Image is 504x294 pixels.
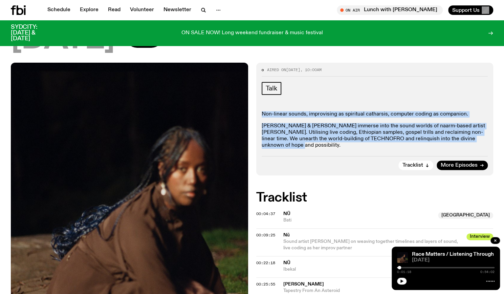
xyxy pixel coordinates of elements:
[438,212,493,219] span: [GEOGRAPHIC_DATA]
[441,163,478,168] span: More Episodes
[283,288,494,294] span: Tapestry From An Asteroid
[256,232,275,238] span: 00:09:25
[11,24,54,42] h3: SYDCITY: [DATE] & [DATE]
[398,161,433,170] button: Tracklist
[104,5,125,15] a: Read
[262,111,488,118] p: Non-linear sounds, improvising as spiritual catharsis, computer coding as companion.
[256,233,275,237] button: 00:09:25
[256,192,494,204] h2: Tracklist
[397,252,408,263] img: Fetle crouches in a park at night. They are wearing a long brown garment and looking solemnly int...
[397,270,411,274] span: 0:01:18
[267,67,286,72] span: Aired on
[256,282,275,286] button: 00:25:55
[283,282,324,287] span: [PERSON_NAME]
[283,260,290,265] span: Nū
[256,261,275,265] button: 00:22:18
[76,5,103,15] a: Explore
[126,5,158,15] a: Volunteer
[286,67,300,72] span: [DATE]
[300,67,322,72] span: , 10:00am
[256,260,275,266] span: 00:22:18
[412,258,495,263] span: [DATE]
[283,217,434,224] span: Bati
[11,24,114,55] span: [DATE]
[256,281,275,287] span: 00:25:55
[43,5,74,15] a: Schedule
[262,82,281,95] a: Talk
[262,123,488,149] p: [PERSON_NAME] & [PERSON_NAME] immerse into the sound worlds of naarm-based artist [PERSON_NAME]. ...
[266,85,277,92] span: Talk
[283,266,434,273] span: Ibekal
[480,270,495,274] span: 0:54:02
[466,233,493,240] span: Interview
[256,211,275,216] span: 00:04:37
[283,239,458,250] span: Sound artist [PERSON_NAME] on weaving together timelines and layers of sound, live coding as her ...
[437,161,488,170] a: More Episodes
[283,232,463,238] span: Nū
[256,212,275,216] button: 00:04:37
[181,30,323,36] p: ON SALE NOW! Long weekend fundraiser & music festival
[159,5,195,15] a: Newsletter
[402,163,423,168] span: Tracklist
[337,5,443,15] button: On AirLunch with [PERSON_NAME]
[452,7,480,13] span: Support Us
[448,5,493,15] button: Support Us
[283,211,290,216] span: Nū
